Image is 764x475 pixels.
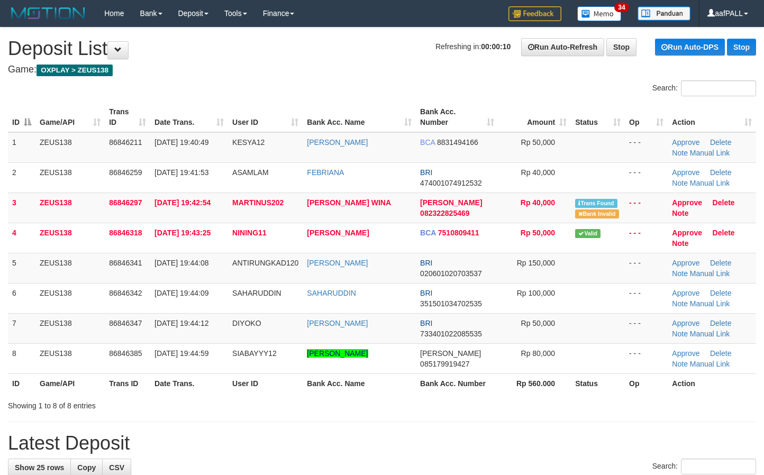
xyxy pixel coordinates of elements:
a: Note [672,209,688,217]
a: Note [672,269,688,278]
th: Status [571,373,625,393]
span: [PERSON_NAME] [420,349,481,358]
span: [DATE] 19:44:09 [154,289,208,297]
a: Note [672,360,688,368]
th: ID [8,373,35,393]
span: OXPLAY > ZEUS138 [37,65,113,76]
th: Bank Acc. Number: activate to sort column ascending [416,102,498,132]
span: BRI [420,168,432,177]
a: Approve [672,168,699,177]
a: Approve [672,229,702,237]
span: Copy 733401022085535 to clipboard [420,330,482,338]
span: BRI [420,289,432,297]
a: [PERSON_NAME] [307,259,368,267]
th: User ID: activate to sort column ascending [228,102,303,132]
a: [PERSON_NAME] [307,138,368,147]
a: Note [672,299,688,308]
span: 86846211 [109,138,142,147]
span: Rp 50,000 [521,319,556,327]
th: User ID [228,373,303,393]
th: Action: activate to sort column ascending [668,102,756,132]
th: Trans ID [105,373,150,393]
td: - - - [625,223,668,253]
a: Delete [710,319,731,327]
span: Rp 40,000 [521,198,555,207]
a: Note [672,179,688,187]
a: Approve [672,289,699,297]
a: Approve [672,198,702,207]
input: Search: [681,459,756,474]
span: Copy 7510809411 to clipboard [438,229,479,237]
a: Delete [713,229,735,237]
label: Search: [652,459,756,474]
span: SIABAYYY12 [232,349,277,358]
span: Copy [77,463,96,472]
span: Refreshing in: [435,42,511,51]
span: [DATE] 19:43:25 [154,229,211,237]
input: Search: [681,80,756,96]
span: Copy 085179919427 to clipboard [420,360,469,368]
span: [DATE] 19:40:49 [154,138,208,147]
a: Delete [710,168,731,177]
span: ANTIRUNGKAD120 [232,259,298,267]
td: 5 [8,253,35,283]
th: Game/API: activate to sort column ascending [35,102,105,132]
span: 86846297 [109,198,142,207]
img: Feedback.jpg [508,6,561,21]
td: - - - [625,193,668,223]
th: Date Trans.: activate to sort column ascending [150,102,228,132]
span: Valid transaction [575,229,601,238]
a: Run Auto-Refresh [521,38,604,56]
span: 86846259 [109,168,142,177]
td: 7 [8,313,35,343]
span: Show 25 rows [15,463,64,472]
td: ZEUS138 [35,343,105,373]
span: Copy 351501034702535 to clipboard [420,299,482,308]
a: Approve [672,138,699,147]
th: Bank Acc. Number [416,373,498,393]
a: Manual Link [690,299,730,308]
a: Note [672,330,688,338]
a: [PERSON_NAME] [307,319,368,327]
a: Manual Link [690,330,730,338]
a: Run Auto-DPS [655,39,725,56]
a: Delete [710,259,731,267]
span: [PERSON_NAME] [420,198,482,207]
td: - - - [625,343,668,373]
h1: Deposit List [8,38,756,59]
td: 3 [8,193,35,223]
th: Game/API [35,373,105,393]
span: BCA [420,229,436,237]
span: [DATE] 19:44:12 [154,319,208,327]
a: SAHARUDDIN [307,289,356,297]
th: Bank Acc. Name: activate to sort column ascending [303,102,416,132]
td: ZEUS138 [35,193,105,223]
span: Copy 474001074912532 to clipboard [420,179,482,187]
span: Similar transaction found [575,199,617,208]
span: ASAMLAM [232,168,268,177]
a: Approve [672,349,699,358]
span: 86846341 [109,259,142,267]
span: [DATE] 19:41:53 [154,168,208,177]
a: Stop [727,39,756,56]
a: FEBRIANA [307,168,344,177]
td: 1 [8,132,35,163]
h4: Game: [8,65,756,75]
span: Bank is not match [575,209,619,218]
span: 34 [614,3,629,12]
a: Approve [672,319,699,327]
img: MOTION_logo.png [8,5,88,21]
strong: 00:00:10 [481,42,511,51]
td: 2 [8,162,35,193]
th: Date Trans. [150,373,228,393]
a: Manual Link [690,179,730,187]
td: 4 [8,223,35,253]
span: BCA [420,138,435,147]
span: Copy 082322825469 to clipboard [420,209,469,217]
th: Action [668,373,756,393]
span: Rp 100,000 [517,289,555,297]
th: ID: activate to sort column descending [8,102,35,132]
td: ZEUS138 [35,313,105,343]
th: Rp 560.000 [498,373,571,393]
div: Showing 1 to 8 of 8 entries [8,396,311,411]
